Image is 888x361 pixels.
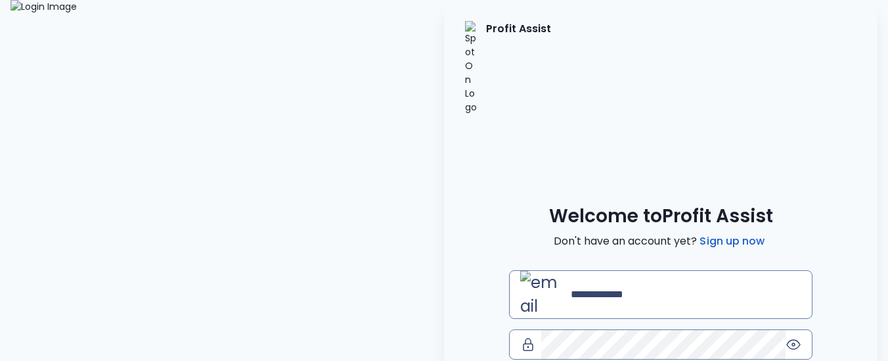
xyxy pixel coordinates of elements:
[465,21,478,114] img: SpotOn Logo
[486,21,551,114] p: Profit Assist
[697,233,767,249] a: Sign up now
[554,233,767,249] span: Don't have an account yet?
[549,205,773,228] span: Welcome to Profit Assist
[520,271,566,318] img: email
